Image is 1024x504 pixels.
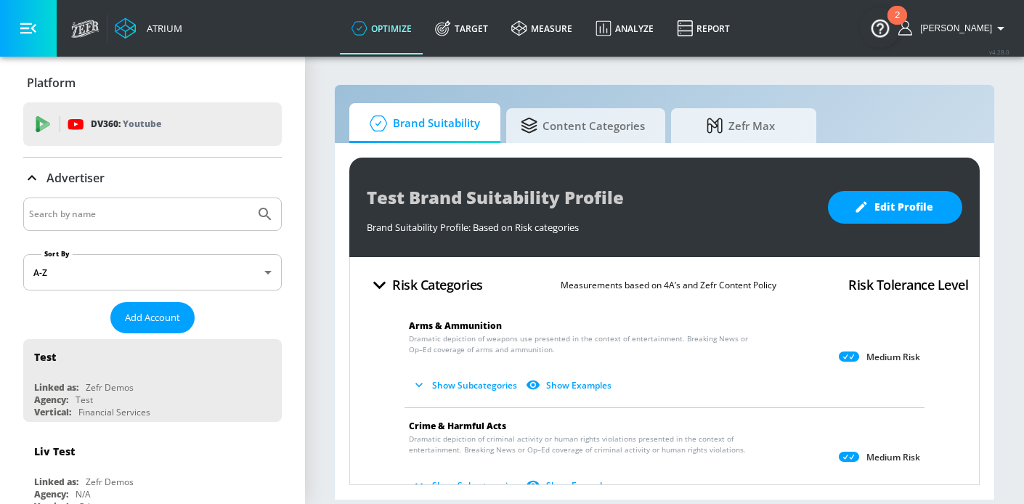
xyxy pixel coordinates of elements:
div: Platform [23,62,282,103]
a: measure [500,2,584,54]
span: Edit Profile [857,198,933,216]
a: Analyze [584,2,665,54]
span: login as: jen.breen@zefr.com [914,23,992,33]
span: Add Account [125,309,180,326]
p: Platform [27,75,76,91]
div: TestLinked as:Zefr DemosAgency:TestVertical:Financial Services [23,339,282,422]
div: N/A [76,488,91,500]
h4: Risk Categories [392,275,483,295]
button: Show Subcategories [409,373,523,397]
button: Risk Categories [361,268,489,302]
p: DV360: [91,116,161,132]
div: Linked as: [34,476,78,488]
p: Medium Risk [866,351,920,363]
div: 2 [895,15,900,34]
button: Open Resource Center, 2 new notifications [860,7,901,48]
div: Advertiser [23,158,282,198]
button: [PERSON_NAME] [898,20,1009,37]
p: Youtube [123,116,161,131]
a: Report [665,2,741,54]
a: Target [423,2,500,54]
span: Brand Suitability [364,106,480,141]
button: Show Subcategories [409,473,523,497]
h4: Risk Tolerance Level [848,275,968,295]
span: v 4.28.0 [989,48,1009,56]
div: Test [76,394,93,406]
div: Zefr Demos [86,381,134,394]
div: Agency: [34,394,68,406]
button: Add Account [110,302,195,333]
span: Dramatic depiction of criminal activity or human rights violations presented in the context of en... [409,434,750,455]
p: Measurements based on 4A’s and Zefr Content Policy [561,277,776,293]
div: Agency: [34,488,68,500]
div: DV360: Youtube [23,102,282,146]
div: Linked as: [34,381,78,394]
p: Medium Risk [866,452,920,463]
div: Atrium [141,22,182,35]
p: Advertiser [46,170,105,186]
span: Arms & Ammunition [409,320,502,332]
input: Search by name [29,205,249,224]
div: Test [34,350,56,364]
button: Edit Profile [828,191,962,224]
div: Financial Services [78,406,150,418]
a: optimize [340,2,423,54]
div: Brand Suitability Profile: Based on Risk categories [367,214,813,234]
button: Show Examples [523,373,617,397]
div: A-Z [23,254,282,290]
label: Sort By [41,249,73,259]
span: Zefr Max [686,108,796,143]
div: Liv Test [34,444,75,458]
span: Crime & Harmful Acts [409,420,506,432]
a: Atrium [115,17,182,39]
div: Zefr Demos [86,476,134,488]
span: Dramatic depiction of weapons use presented in the context of entertainment. Breaking News or Op–... [409,333,750,355]
button: Show Examples [523,473,617,497]
div: Vertical: [34,406,71,418]
span: Content Categories [521,108,645,143]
